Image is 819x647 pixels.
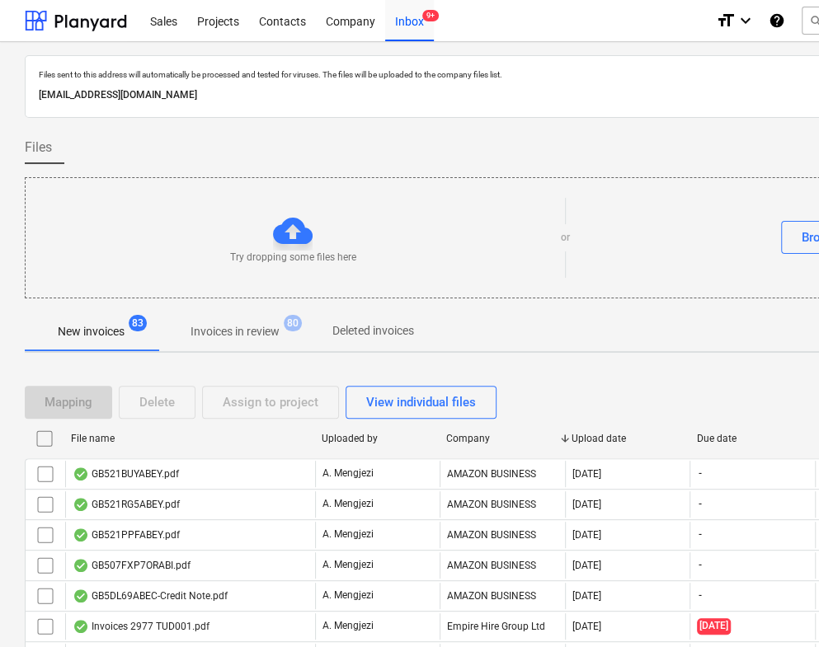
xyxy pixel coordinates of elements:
[25,138,52,157] span: Files
[561,231,570,245] p: or
[230,251,356,265] p: Try dropping some files here
[73,498,180,511] div: GB521RG5ABEY.pdf
[440,613,564,640] div: Empire Hire Group Ltd
[440,491,564,518] div: AMAZON BUSINESS
[572,499,601,510] div: [DATE]
[73,589,228,602] div: GB5DL69ABEC-Credit Note.pdf
[697,618,731,634] span: [DATE]
[73,589,89,602] div: OCR finished
[322,497,374,511] p: A. Mengjezi
[572,621,601,632] div: [DATE]
[697,527,704,542] span: -
[572,468,601,480] div: [DATE]
[73,528,89,542] div: OCR finished
[572,433,684,444] div: Upload date
[440,552,564,579] div: AMAZON BUSINESS
[736,11,755,30] i: keyboard_arrow_down
[322,466,374,481] p: A. Mengjezi
[697,558,704,572] span: -
[346,386,497,419] button: View individual files
[322,558,374,572] p: A. Mengjezi
[73,528,180,542] div: GB521PPFABEY.pdf
[58,323,125,340] p: New invoices
[73,498,89,511] div: OCR finished
[697,497,704,511] span: -
[322,588,374,602] p: A. Mengjezi
[73,467,179,481] div: GB521BUYABEY.pdf
[73,620,89,633] div: OCR finished
[284,315,302,331] span: 80
[322,527,374,542] p: A. Mengjezi
[446,433,558,444] div: Company
[71,433,308,444] div: File name
[440,583,564,609] div: AMAZON BUSINESS
[129,315,147,331] span: 83
[572,590,601,602] div: [DATE]
[440,522,564,548] div: AMAZON BUSINESS
[366,391,476,413] div: View individual files
[422,10,439,21] span: 9+
[572,529,601,541] div: [DATE]
[572,560,601,571] div: [DATE]
[440,461,564,487] div: AMAZON BUSINESS
[191,323,280,340] p: Invoices in review
[321,433,433,444] div: Uploaded by
[322,619,374,633] p: A. Mengjezi
[332,322,414,340] p: Deleted invoices
[73,559,89,572] div: OCR finished
[73,559,191,572] div: GB507FXP7ORABI.pdf
[769,11,785,30] i: Knowledge base
[697,588,704,602] span: -
[73,467,89,481] div: OCR finished
[737,568,819,647] iframe: Chat Widget
[716,11,736,30] i: format_size
[73,620,209,633] div: Invoices 2977 TUD001.pdf
[697,466,704,481] span: -
[697,433,809,444] div: Due date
